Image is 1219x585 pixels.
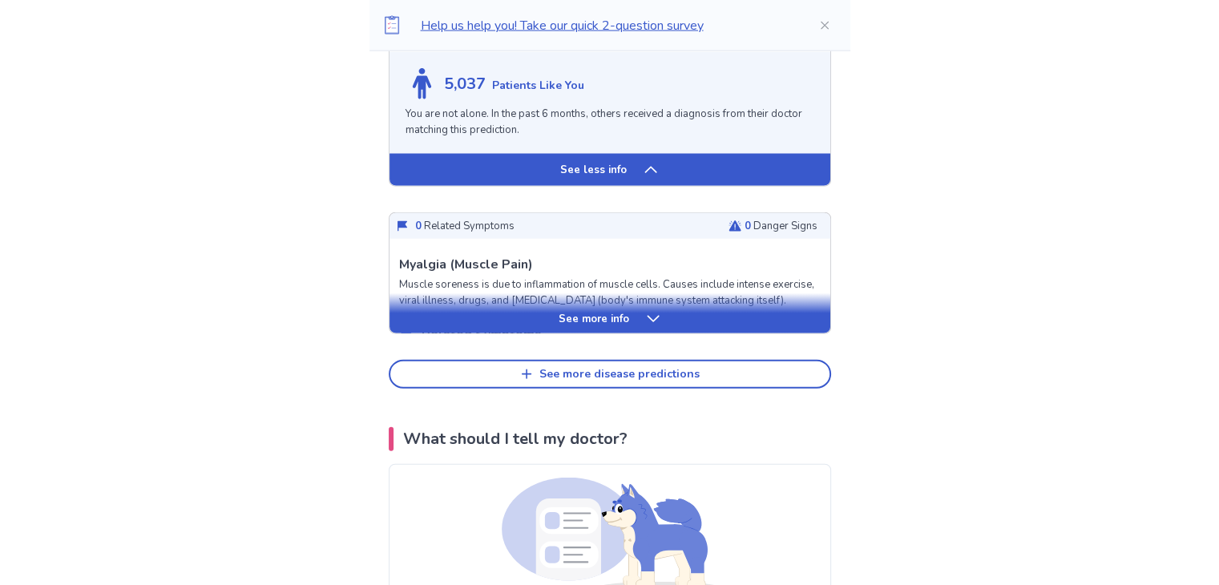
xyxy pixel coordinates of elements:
[745,219,751,233] span: 0
[560,163,627,179] p: See less info
[399,277,821,309] p: Muscle soreness is due to inflammation of muscle cells. Causes include intense exercise, viral il...
[399,255,533,274] p: Myalgia (Muscle Pain)
[415,219,515,235] p: Related Symptoms
[421,16,793,35] p: Help us help you! Take our quick 2-question survey
[559,312,629,328] p: See more info
[406,107,814,138] p: You are not alone. In the past 6 months, others received a diagnosis from their doctor matching t...
[389,360,831,389] button: See more disease predictions
[539,368,700,381] div: See more disease predictions
[444,72,486,96] p: 5,037
[745,219,817,235] p: Danger Signs
[403,427,628,451] p: What should I tell my doctor?
[492,77,584,94] p: Patients Like You
[415,219,422,233] span: 0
